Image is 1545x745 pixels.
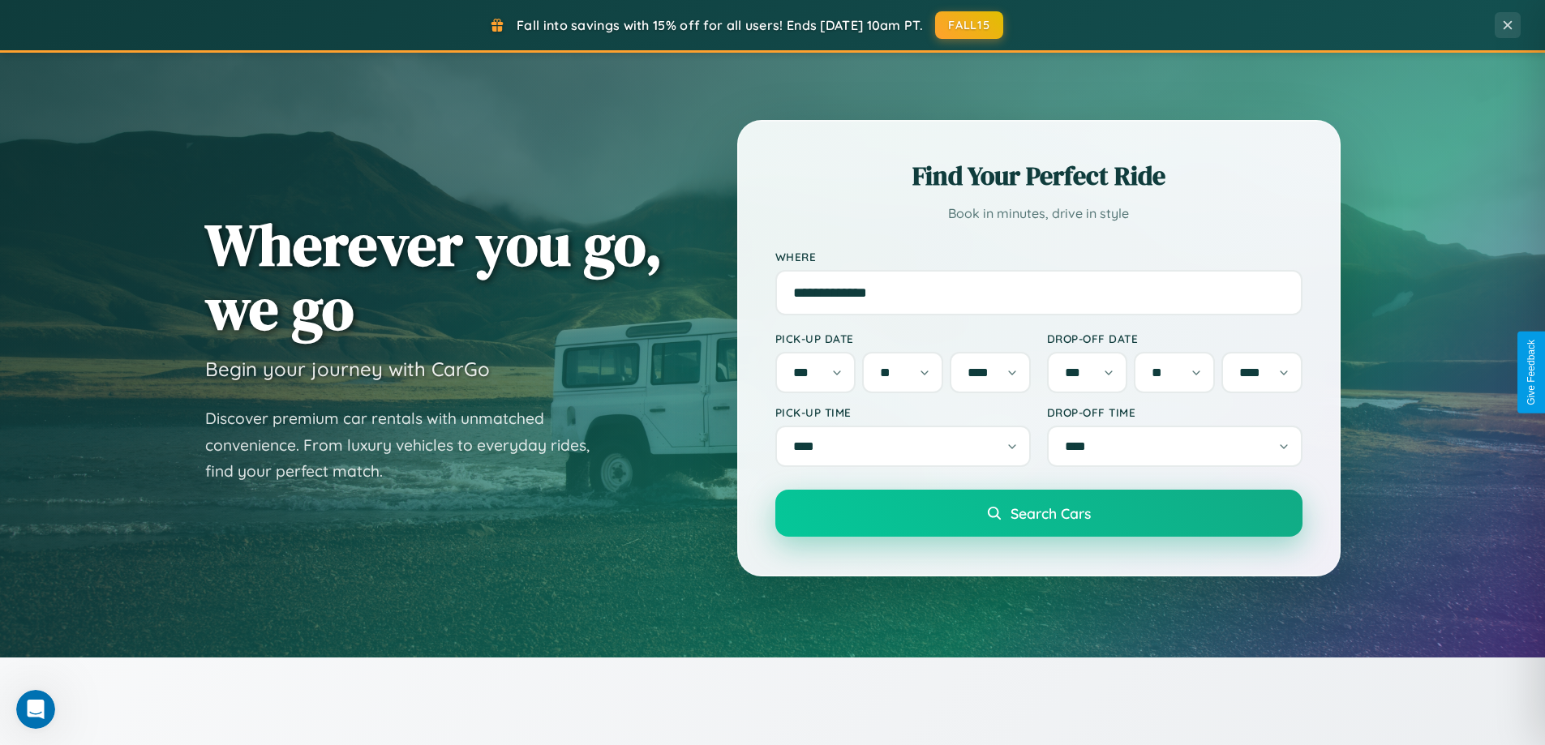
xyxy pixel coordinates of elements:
div: Give Feedback [1526,340,1537,405]
button: Search Cars [775,490,1303,537]
h1: Wherever you go, we go [205,212,663,340]
label: Drop-off Time [1047,405,1303,419]
label: Drop-off Date [1047,332,1303,345]
iframe: Intercom live chat [16,690,55,729]
span: Search Cars [1011,504,1091,522]
span: Fall into savings with 15% off for all users! Ends [DATE] 10am PT. [517,17,923,33]
label: Where [775,250,1303,263]
h3: Begin your journey with CarGo [205,357,490,381]
p: Discover premium car rentals with unmatched convenience. From luxury vehicles to everyday rides, ... [205,405,611,485]
p: Book in minutes, drive in style [775,202,1303,225]
h2: Find Your Perfect Ride [775,158,1303,194]
label: Pick-up Time [775,405,1031,419]
label: Pick-up Date [775,332,1031,345]
button: FALL15 [935,11,1003,39]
